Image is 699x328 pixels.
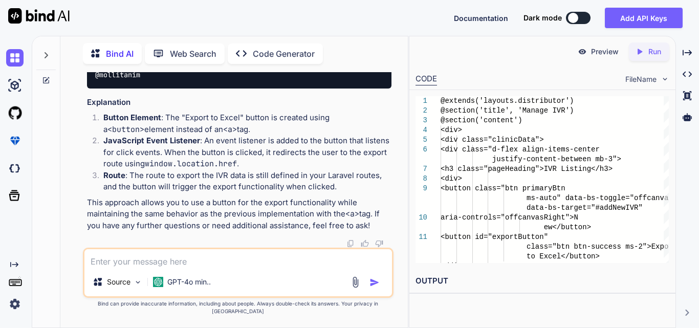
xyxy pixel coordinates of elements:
span: ght">N [552,213,578,222]
span: </div> [441,262,466,270]
div: 10 [416,213,427,223]
img: preview [578,47,587,56]
span: <button class="btn primaryBtn [441,184,565,192]
span: <div class="clinicData"> [441,136,544,144]
span: g</h3> [587,165,613,173]
div: 11 [416,232,427,242]
strong: Button Element [103,113,161,122]
div: 12 [416,261,427,271]
strong: Route [103,170,125,180]
p: : The route to export the IVR data is still defined in your Laravel routes, and the button will t... [103,170,391,193]
code: <a> [345,209,359,219]
p: Source [107,277,130,287]
span: Dark mode [523,13,562,23]
p: Bind AI [106,48,134,60]
span: <div class="d-flex align-items-center [441,145,600,154]
div: CODE [416,73,437,85]
span: @extends('layouts.distributor') [441,97,574,105]
div: 1 [416,96,427,106]
p: Preview [591,47,619,57]
span: class="btn btn-success ms-2">Export [527,243,677,251]
h3: Explanation [87,97,391,108]
img: ai-studio [6,77,24,94]
code: <button> [107,124,144,135]
strong: JavaScript Event Listener [103,136,200,145]
span: @section('content') [441,116,522,124]
span: <div> [441,174,462,183]
span: <h3 class="pageHeading">IVR Listin [441,165,587,173]
code: <a> [223,124,237,135]
img: copy [346,239,355,248]
span: <button id="exportButton" [441,233,548,241]
div: 9 [416,184,427,193]
span: @section('title', 'Manage IVR') [441,106,574,115]
img: premium [6,132,24,149]
img: githubLight [6,104,24,122]
p: Run [648,47,661,57]
img: icon [369,277,380,288]
img: Pick Models [134,278,142,287]
img: settings [6,295,24,313]
p: : An event listener is added to the button that listens for click events. When the button is clic... [103,135,391,170]
div: 8 [416,174,427,184]
p: Bind can provide inaccurate information, including about people. Always double-check its answers.... [83,300,394,315]
div: 6 [416,145,427,155]
div: 3 [416,116,427,125]
code: window.location.href [145,159,237,169]
span: <div> [441,126,462,134]
h2: OUTPUT [409,269,675,293]
p: : The "Export to Excel" button is created using a element instead of an tag. [103,112,391,135]
div: 2 [416,106,427,116]
img: Bind AI [8,8,70,24]
p: GPT-4o min.. [167,277,211,287]
span: FileName [625,74,657,84]
img: attachment [349,276,361,288]
img: dislike [375,239,383,248]
span: ms-auto" data-bs-toggle="offcanvas" [527,194,677,202]
img: GPT-4o mini [153,277,163,287]
p: This approach allows you to use a button for the export functionality while maintaining the same ... [87,197,391,232]
span: Documentation [454,14,508,23]
p: Web Search [170,48,216,60]
img: chat [6,49,24,67]
span: to Excel</button> [527,252,600,260]
span: data-bs-target="#addNewIVR" [527,204,643,212]
span: aria-controls="offcanvasRi [441,213,552,222]
img: darkCloudIdeIcon [6,160,24,177]
button: Documentation [454,13,508,24]
button: Add API Keys [605,8,683,28]
span: justify-content-between mb-3"> [492,155,621,163]
div: 5 [416,135,427,145]
img: chevron down [661,75,669,83]
div: 7 [416,164,427,174]
div: 4 [416,125,427,135]
img: like [361,239,369,248]
p: Code Generator [253,48,315,60]
span: ew</button> [544,223,591,231]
